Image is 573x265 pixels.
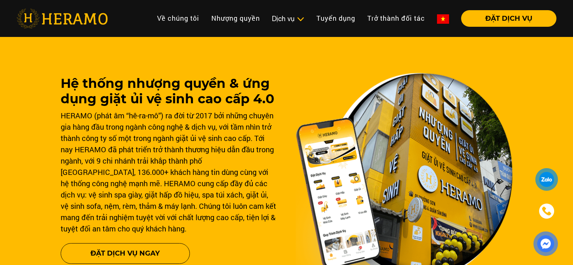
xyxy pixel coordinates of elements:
div: Dịch vụ [272,14,304,24]
a: Trở thành đối tác [361,10,431,26]
div: HERAMO (phát âm “hê-ra-mô”) ra đời từ 2017 bởi những chuyên gia hàng đầu trong ngành công nghệ & ... [61,110,278,234]
a: ĐẶT DỊCH VỤ [455,15,556,22]
h1: Hệ thống nhượng quyền & ứng dụng giặt ủi vệ sinh cao cấp 4.0 [61,76,278,107]
button: Đặt Dịch Vụ Ngay [61,243,190,264]
img: heramo-logo.png [17,9,108,28]
a: Tuyển dụng [310,10,361,26]
a: Nhượng quyền [205,10,266,26]
a: Về chúng tôi [151,10,205,26]
img: phone-icon [542,207,551,215]
img: subToggleIcon [296,15,304,23]
button: ĐẶT DỊCH VỤ [461,10,556,27]
img: vn-flag.png [437,14,449,24]
a: phone-icon [536,201,557,221]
